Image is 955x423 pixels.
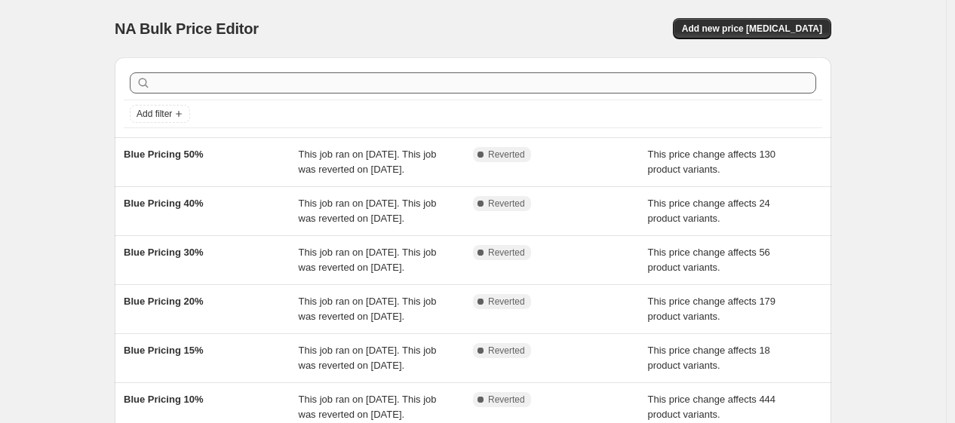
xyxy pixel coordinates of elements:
span: NA Bulk Price Editor [115,20,259,37]
span: This job ran on [DATE]. This job was reverted on [DATE]. [299,394,437,420]
span: This job ran on [DATE]. This job was reverted on [DATE]. [299,296,437,322]
span: This job ran on [DATE]. This job was reverted on [DATE]. [299,345,437,371]
span: This job ran on [DATE]. This job was reverted on [DATE]. [299,149,437,175]
span: This price change affects 18 product variants. [648,345,770,371]
span: Reverted [488,247,525,259]
span: Blue Pricing 15% [124,345,203,356]
span: This job ran on [DATE]. This job was reverted on [DATE]. [299,198,437,224]
span: Blue Pricing 50% [124,149,203,160]
span: This price change affects 24 product variants. [648,198,770,224]
button: Add filter [130,105,190,123]
span: This price change affects 444 product variants. [648,394,776,420]
span: Blue Pricing 20% [124,296,203,307]
span: Reverted [488,394,525,406]
span: Reverted [488,198,525,210]
span: Blue Pricing 40% [124,198,203,209]
span: Add new price [MEDICAL_DATA] [682,23,822,35]
span: Blue Pricing 30% [124,247,203,258]
span: Add filter [137,108,172,120]
span: This price change affects 179 product variants. [648,296,776,322]
span: This price change affects 130 product variants. [648,149,776,175]
span: This price change affects 56 product variants. [648,247,770,273]
span: This job ran on [DATE]. This job was reverted on [DATE]. [299,247,437,273]
span: Blue Pricing 10% [124,394,203,405]
span: Reverted [488,345,525,357]
button: Add new price [MEDICAL_DATA] [673,18,831,39]
span: Reverted [488,149,525,161]
span: Reverted [488,296,525,308]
